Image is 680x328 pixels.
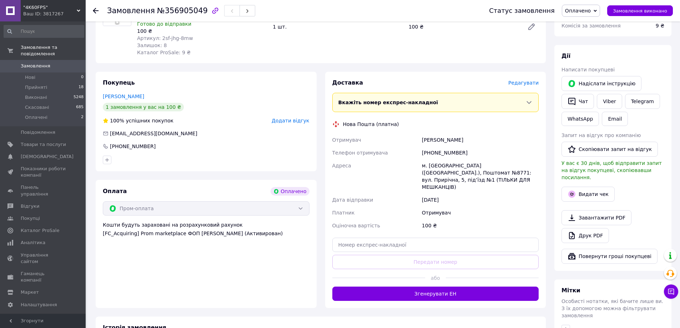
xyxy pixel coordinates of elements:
span: Артикул: 2sf-jhg-8mw [137,35,193,41]
span: Скасовані [25,104,49,111]
span: Товари та послуги [21,141,66,148]
span: 100% [110,118,124,123]
div: 100 ₴ [420,219,540,232]
span: Показники роботи компанії [21,166,66,178]
span: Написати покупцеві [561,67,615,72]
span: Дата відправки [332,197,373,203]
a: Telegram [625,94,660,109]
span: Каталог ProSale [21,227,59,234]
span: Повідомлення [21,129,55,136]
span: Отримувач [332,137,361,143]
span: Доставка [332,79,363,86]
span: Мітки [561,287,580,294]
input: Номер експрес-накладної [332,238,539,252]
button: Замовлення виконано [607,5,673,16]
div: 100 ₴ [406,22,522,32]
span: Оплата [103,188,127,195]
span: 685 [76,104,84,111]
button: Чат з покупцем [664,284,678,299]
button: Згенерувати ЕН [332,287,539,301]
div: Отримувач [420,206,540,219]
div: Кошти будуть зараховані на розрахунковий рахунок [103,221,309,237]
span: Запит на відгук про компанію [561,132,641,138]
span: Вкажіть номер експрес-накладної [338,100,438,105]
div: 1 шт. [270,22,406,32]
span: №356905049 [157,6,208,15]
span: Залишок: 8 [137,42,167,48]
span: Аналітика [21,239,45,246]
span: Нові [25,74,35,81]
button: Повернути гроші покупцеві [561,249,658,264]
span: Телефон отримувача [332,150,388,156]
span: 9 ₴ [656,23,664,29]
div: Оплачено [271,187,309,196]
a: WhatsApp [561,112,599,126]
span: Покупці [21,215,40,222]
span: Управління сайтом [21,252,66,265]
a: Viber [597,94,622,109]
span: Платник [332,210,355,216]
a: Друк PDF [561,228,609,243]
span: Відгуки [21,203,39,210]
span: Налаштування [21,302,57,308]
span: Оплачено [565,8,591,14]
span: або [425,274,446,282]
span: Готово до відправки [137,21,191,27]
span: Покупець [103,79,135,86]
span: 5248 [74,94,84,101]
button: Надіслати інструкцію [561,76,641,91]
span: 0 [81,74,84,81]
span: Маркет [21,289,39,296]
a: [PERSON_NAME] [103,94,144,99]
span: Замовлення виконано [613,8,667,14]
span: Оціночна вартість [332,223,380,228]
span: Гаманець компанії [21,271,66,283]
div: Нова Пошта (платна) [341,121,401,128]
span: [EMAIL_ADDRESS][DOMAIN_NAME] [110,131,197,136]
button: Чат [561,94,594,109]
span: Оплачені [25,114,47,121]
a: Редагувати [524,20,539,34]
span: Замовлення [107,6,155,15]
span: Замовлення та повідомлення [21,44,86,57]
span: Виконані [25,94,47,101]
div: Повернутися назад [93,7,99,14]
span: У вас є 30 днів, щоб відправити запит на відгук покупцеві, скопіювавши посилання. [561,160,662,180]
div: [DATE] [420,193,540,206]
span: Прийняті [25,84,47,91]
span: Каталог ProSale: 9 ₴ [137,50,191,55]
div: 1 замовлення у вас на 100 ₴ [103,103,184,111]
span: Замовлення [21,63,50,69]
span: Додати відгук [272,118,309,123]
button: Скопіювати запит на відгук [561,142,658,157]
div: [PERSON_NAME] [420,133,540,146]
a: Завантажити PDF [561,210,631,225]
span: Дії [561,52,570,59]
span: "4K60FPS" [23,4,77,11]
span: 2 [81,114,84,121]
span: Комісія за замовлення [561,23,621,29]
div: 100 ₴ [137,27,267,35]
div: Статус замовлення [489,7,555,14]
button: Email [602,112,628,126]
span: Адреса [332,163,351,168]
div: [PHONE_NUMBER] [109,143,156,150]
span: Редагувати [508,80,539,86]
span: Особисті нотатки, які бачите лише ви. З їх допомогою можна фільтрувати замовлення [561,298,663,318]
span: 18 [79,84,84,91]
div: [PHONE_NUMBER] [420,146,540,159]
span: [DEMOGRAPHIC_DATA] [21,153,74,160]
span: Панель управління [21,184,66,197]
div: Ваш ID: 3817267 [23,11,86,17]
div: м. [GEOGRAPHIC_DATA] ([GEOGRAPHIC_DATA].), Поштомат №8771: вул. Прирічна, 5, під’їзд №1 (ТІЛЬКИ Д... [420,159,540,193]
div: успішних покупок [103,117,173,124]
div: [FC_Acquiring] Prom marketplace ФОП [PERSON_NAME] (Активирован) [103,230,309,237]
input: Пошук [4,25,84,38]
button: Видати чек [561,187,615,202]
